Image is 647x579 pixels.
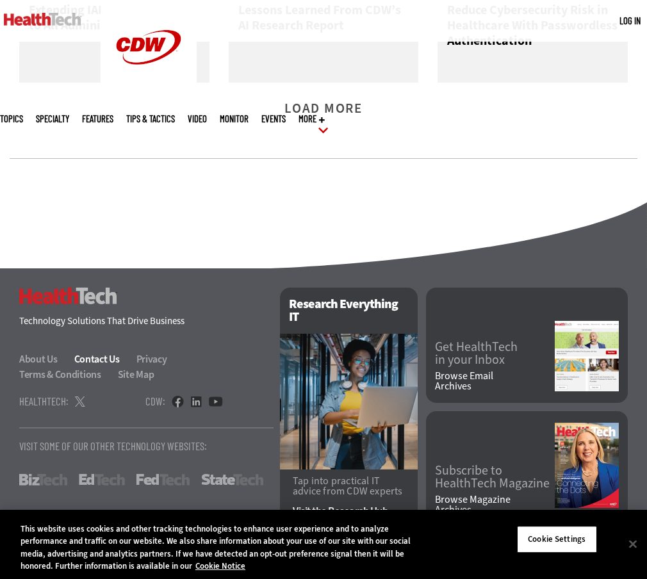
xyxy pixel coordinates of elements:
a: Privacy [136,352,182,366]
div: User menu [619,14,641,28]
a: Get HealthTechin your Inbox [435,341,555,366]
h3: HealthTech [19,288,117,304]
img: Summer 2025 cover [555,423,619,508]
a: Site Map [118,368,154,381]
a: MonITor [220,114,249,124]
button: Close [619,530,647,558]
a: Tips & Tactics [126,114,175,124]
p: Tap into practical IT advice from CDW experts [293,476,405,496]
a: Features [82,114,113,124]
div: This website uses cookies and other tracking technologies to enhance user experience and to analy... [20,523,423,573]
a: Video [188,114,207,124]
span: More [299,114,325,124]
a: About Us [19,352,72,366]
a: StateTech [201,474,263,485]
a: FedTech [136,474,190,485]
a: Browse EmailArchives [435,371,555,391]
a: Visit the Research Hub [293,506,405,517]
a: EdTech [79,474,125,485]
a: Terms & Conditions [19,368,116,381]
span: Specialty [36,114,69,124]
h4: Technology Solutions That Drive Business [19,316,274,326]
a: Contact Us [74,352,135,366]
a: Subscribe toHealthTech Magazine [435,464,555,490]
img: Home [4,13,81,26]
img: newsletter screenshot [555,321,619,391]
a: CDW [101,85,197,98]
button: Cookie Settings [517,526,597,553]
a: Events [261,114,286,124]
a: BizTech [19,474,67,485]
a: More information about your privacy [195,560,245,571]
a: Log in [619,15,641,26]
h4: HealthTech: [19,396,69,407]
h4: CDW: [145,396,165,407]
h2: Research Everything IT [280,288,418,334]
p: Visit Some Of Our Other Technology Websites: [19,441,274,452]
a: Browse MagazineArchives [435,494,555,515]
